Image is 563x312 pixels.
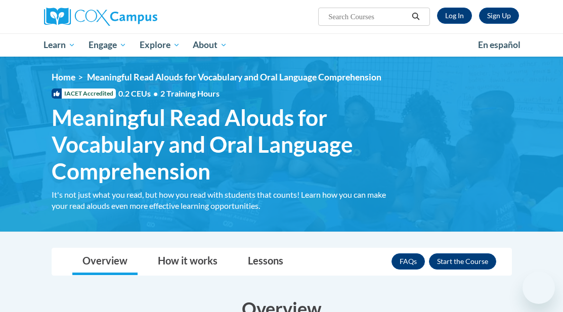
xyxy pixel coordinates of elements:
span: Learn [44,39,75,51]
span: 0.2 CEUs [118,88,220,99]
span: About [193,39,227,51]
img: Cox Campus [44,8,157,26]
button: Enroll [429,253,496,270]
div: It's not just what you read, but how you read with students that counts! Learn how you can make y... [52,189,401,211]
a: Engage [82,33,133,57]
a: Explore [133,33,187,57]
span: IACET Accredited [52,88,116,99]
a: Log In [437,8,472,24]
a: Learn [37,33,82,57]
iframe: Button to launch messaging window [523,272,555,304]
a: En español [471,34,527,56]
span: Explore [140,39,180,51]
a: Register [479,8,519,24]
a: Cox Campus [44,8,192,26]
span: • [153,88,158,98]
span: Engage [89,39,126,51]
a: FAQs [392,253,425,270]
span: Meaningful Read Alouds for Vocabulary and Oral Language Comprehension [87,72,381,82]
input: Search Courses [327,11,408,23]
a: About [186,33,234,57]
span: Meaningful Read Alouds for Vocabulary and Oral Language Comprehension [52,104,401,184]
a: Home [52,72,75,82]
a: Overview [72,248,138,275]
a: How it works [148,248,228,275]
a: Lessons [238,248,293,275]
div: Main menu [36,33,527,57]
span: En español [478,39,521,50]
button: Search [408,11,423,23]
span: 2 Training Hours [160,88,220,98]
